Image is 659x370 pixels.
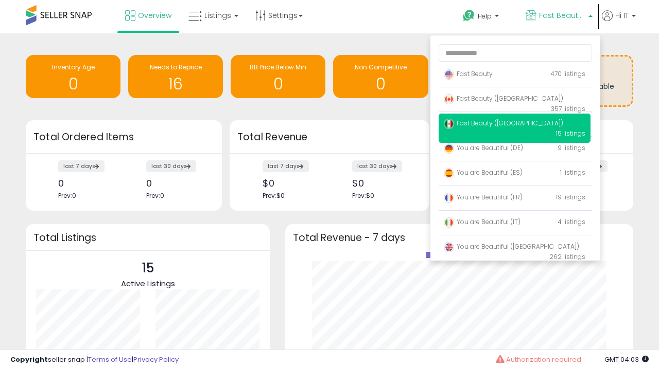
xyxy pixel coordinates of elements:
[355,63,407,71] span: Non Competitive
[333,55,428,98] a: Non Competitive 0
[444,242,579,251] span: You are Beautiful ([GEOGRAPHIC_DATA])
[550,69,585,78] span: 470 listings
[293,234,626,242] h3: Total Revenue - 7 days
[10,355,179,365] div: seller snap | |
[444,94,454,104] img: canada.png
[52,63,95,71] span: Inventory Age
[338,76,423,92] h1: 0
[150,63,202,71] span: Needs to Reprice
[444,168,454,178] img: spain.png
[478,12,492,21] span: Help
[58,160,105,172] label: last 7 days
[204,10,231,21] span: Listings
[444,119,563,127] span: Fast Beauty ([GEOGRAPHIC_DATA])
[88,355,132,364] a: Terms of Use
[444,119,454,129] img: mexico.png
[444,143,523,152] span: You are Beautiful (DE)
[444,242,454,252] img: uk.png
[231,55,325,98] a: BB Price Below Min 0
[444,69,493,78] span: Fast Beauty
[26,55,120,98] a: Inventory Age 0
[549,252,585,261] span: 262 listings
[121,278,175,289] span: Active Listings
[444,193,523,201] span: You are Beautiful (FR)
[31,76,115,92] h1: 0
[560,168,585,177] span: 1 listings
[121,258,175,278] p: 15
[138,10,171,21] span: Overview
[146,178,204,189] div: 0
[558,217,585,226] span: 4 listings
[263,160,309,172] label: last 7 days
[133,76,218,92] h1: 16
[602,10,636,33] a: Hi IT
[133,355,179,364] a: Privacy Policy
[444,168,523,177] span: You are Beautiful (ES)
[58,178,116,189] div: 0
[444,217,521,226] span: You are Beautiful (IT)
[444,217,454,228] img: italy.png
[236,76,320,92] h1: 0
[444,94,563,103] span: Fast Beauty ([GEOGRAPHIC_DATA])
[462,9,475,22] i: Get Help
[58,191,76,200] span: Prev: 0
[615,10,629,21] span: Hi IT
[237,130,422,144] h3: Total Revenue
[455,2,516,33] a: Help
[551,104,585,113] span: 357 listings
[556,129,585,138] span: 15 listings
[352,178,411,189] div: $0
[33,130,214,144] h3: Total Ordered Items
[558,143,585,152] span: 9 listings
[539,10,585,21] span: Fast Beauty ([GEOGRAPHIC_DATA])
[444,69,454,80] img: usa.png
[263,178,322,189] div: $0
[444,193,454,203] img: france.png
[128,55,223,98] a: Needs to Reprice 16
[146,160,196,172] label: last 30 days
[352,160,402,172] label: last 30 days
[146,191,164,200] span: Prev: 0
[604,355,649,364] span: 2025-08-11 04:03 GMT
[444,143,454,154] img: germany.png
[250,63,306,71] span: BB Price Below Min
[556,193,585,201] span: 19 listings
[33,234,262,242] h3: Total Listings
[352,191,374,200] span: Prev: $0
[263,191,285,200] span: Prev: $0
[10,355,48,364] strong: Copyright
